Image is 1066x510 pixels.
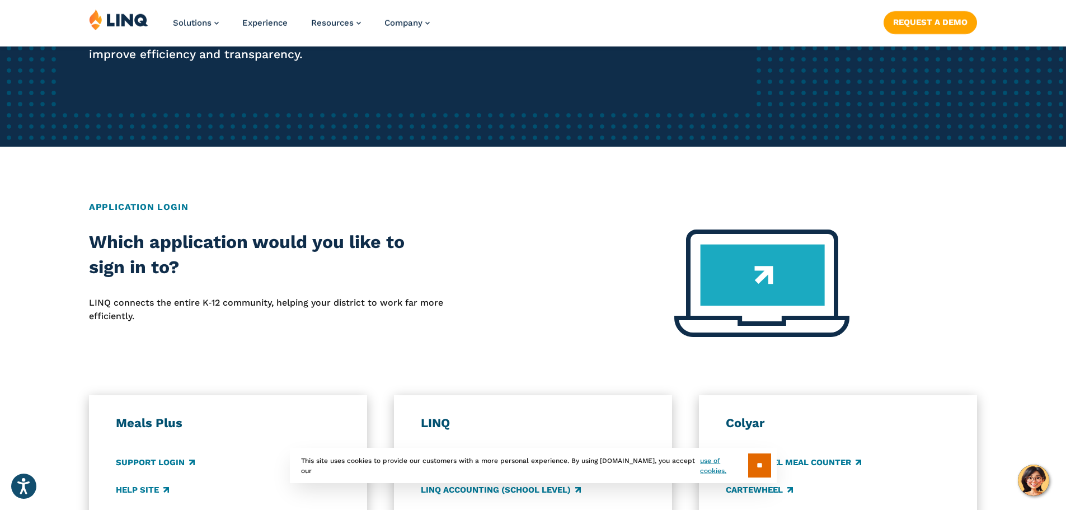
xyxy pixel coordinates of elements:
[726,456,861,469] a: CARTEWHEEL Meal Counter
[89,200,977,214] h2: Application Login
[884,9,977,34] nav: Button Navigation
[116,456,195,469] a: Support Login
[421,415,646,431] h3: LINQ
[311,18,354,28] span: Resources
[116,415,341,431] h3: Meals Plus
[290,448,777,483] div: This site uses cookies to provide our customers with a more personal experience. By using [DOMAIN...
[173,18,212,28] span: Solutions
[384,18,430,28] a: Company
[89,230,444,280] h2: Which application would you like to sign in to?
[884,11,977,34] a: Request a Demo
[700,456,748,476] a: use of cookies.
[242,18,288,28] a: Experience
[311,18,361,28] a: Resources
[89,9,148,30] img: LINQ | K‑12 Software
[1018,465,1049,496] button: Hello, have a question? Let’s chat.
[173,18,219,28] a: Solutions
[384,18,422,28] span: Company
[89,296,444,324] p: LINQ connects the entire K‑12 community, helping your district to work far more efficiently.
[726,415,951,431] h3: Colyar
[173,9,430,46] nav: Primary Navigation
